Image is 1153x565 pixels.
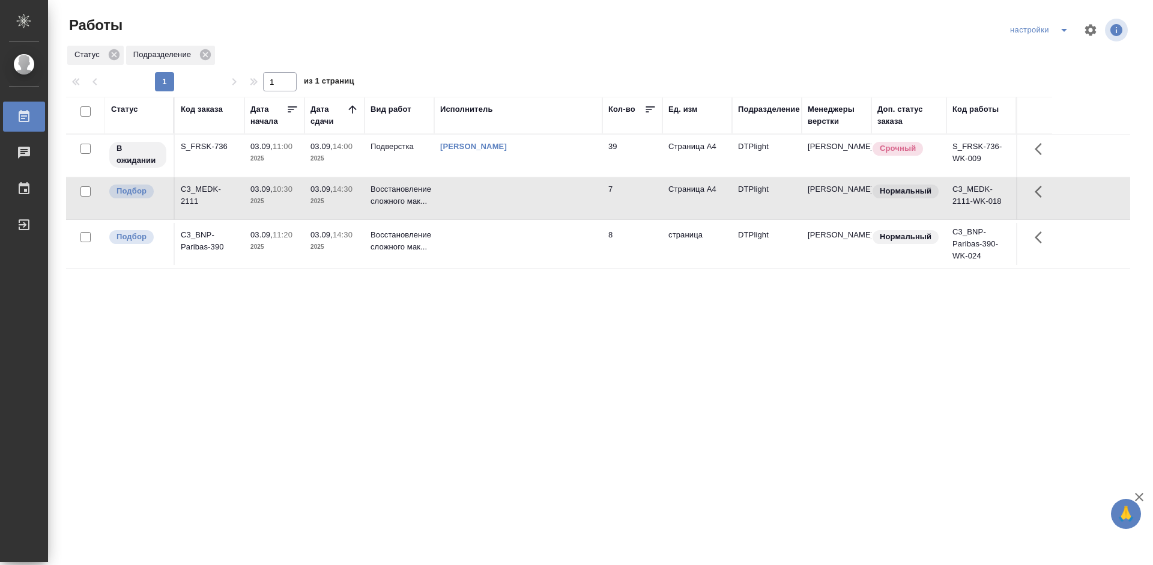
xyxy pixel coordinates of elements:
p: 03.09, [250,185,273,194]
p: 14:00 [333,142,353,151]
p: 2025 [310,195,359,207]
div: Подразделение [126,46,215,65]
p: 14:30 [333,230,353,239]
a: [PERSON_NAME] [440,142,507,151]
span: Посмотреть информацию [1105,19,1130,41]
td: DTPlight [732,177,802,219]
div: Код работы [952,103,999,115]
td: страница [662,223,732,265]
p: Нормальный [880,185,931,197]
td: C3_MEDK-2111-WK-018 [946,177,1016,219]
td: 39 [602,135,662,177]
p: Подверстка [371,141,428,153]
p: 03.09, [250,230,273,239]
td: DTPlight [732,135,802,177]
p: Статус [74,49,104,61]
p: 03.09, [310,185,333,194]
span: Настроить таблицу [1076,16,1105,44]
p: [PERSON_NAME] [808,183,865,195]
td: DTPlight [732,223,802,265]
td: Страница А4 [662,177,732,219]
td: C3_BNP-Paribas-390-WK-024 [946,220,1016,268]
div: C3_BNP-Paribas-390 [181,229,238,253]
button: Здесь прячутся важные кнопки [1027,135,1056,163]
div: Дата сдачи [310,103,347,127]
p: 2025 [250,241,298,253]
div: S_FRSK-736 [181,141,238,153]
button: Здесь прячутся важные кнопки [1027,177,1056,206]
p: 03.09, [310,142,333,151]
td: S_FRSK-736-WK-009 [946,135,1016,177]
p: 14:30 [333,185,353,194]
span: 🙏 [1116,501,1136,527]
p: Подбор [117,231,147,243]
div: Дата начала [250,103,286,127]
p: 03.09, [250,142,273,151]
p: 10:30 [273,185,292,194]
div: Исполнитель [440,103,493,115]
div: C3_MEDK-2111 [181,183,238,207]
p: Нормальный [880,231,931,243]
div: Менеджеры верстки [808,103,865,127]
p: [PERSON_NAME] [808,141,865,153]
p: 11:20 [273,230,292,239]
button: 🙏 [1111,499,1141,529]
p: 2025 [250,153,298,165]
div: Ед. изм [668,103,698,115]
div: Кол-во [608,103,635,115]
div: Статус [111,103,138,115]
p: Подбор [117,185,147,197]
p: 2025 [250,195,298,207]
span: Работы [66,16,123,35]
p: Подразделение [133,49,195,61]
div: Исполнитель назначен, приступать к работе пока рано [108,141,168,169]
div: Статус [67,46,124,65]
p: 11:00 [273,142,292,151]
div: Код заказа [181,103,223,115]
td: Страница А4 [662,135,732,177]
td: 7 [602,177,662,219]
div: Доп. статус заказа [877,103,940,127]
div: Вид работ [371,103,411,115]
p: Восстановление сложного мак... [371,229,428,253]
p: [PERSON_NAME] [808,229,865,241]
p: Восстановление сложного мак... [371,183,428,207]
button: Здесь прячутся важные кнопки [1027,223,1056,252]
p: Срочный [880,142,916,154]
div: Подразделение [738,103,800,115]
p: 2025 [310,153,359,165]
p: 2025 [310,241,359,253]
div: split button [1007,20,1076,40]
div: Можно подбирать исполнителей [108,229,168,245]
span: из 1 страниц [304,74,354,91]
p: В ожидании [117,142,159,166]
td: 8 [602,223,662,265]
div: Можно подбирать исполнителей [108,183,168,200]
p: 03.09, [310,230,333,239]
